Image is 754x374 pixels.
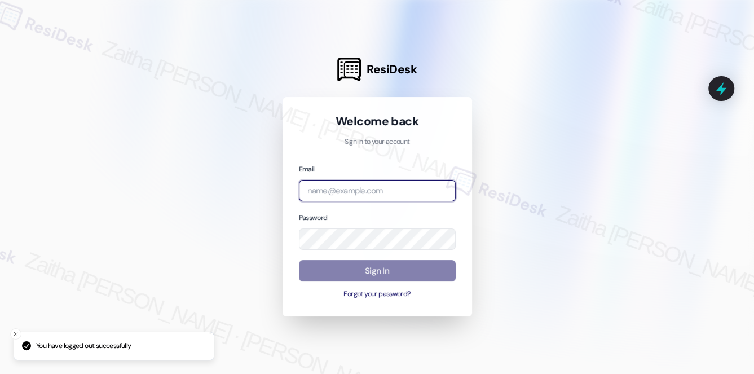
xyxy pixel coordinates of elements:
h1: Welcome back [299,113,456,129]
input: name@example.com [299,180,456,202]
p: You have logged out successfully [36,341,131,351]
button: Sign In [299,260,456,282]
span: ResiDesk [367,61,417,77]
button: Forgot your password? [299,289,456,300]
button: Close toast [10,328,21,340]
label: Password [299,213,328,222]
img: ResiDesk Logo [337,58,361,81]
p: Sign in to your account [299,137,456,147]
label: Email [299,165,315,174]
